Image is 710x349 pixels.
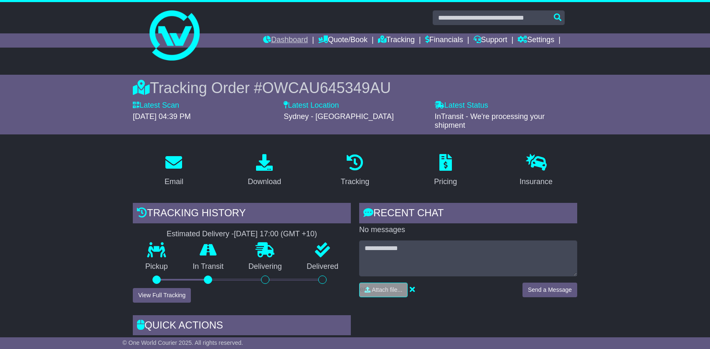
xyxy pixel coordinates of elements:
p: Pickup [133,262,180,271]
p: Delivered [294,262,351,271]
span: © One World Courier 2025. All rights reserved. [122,339,243,346]
a: Support [474,33,507,48]
a: Financials [425,33,463,48]
span: InTransit - We're processing your shipment [435,112,545,130]
a: Insurance [514,151,558,190]
a: Dashboard [263,33,308,48]
button: Send a Message [522,283,577,297]
div: [DATE] 17:00 (GMT +10) [234,230,317,239]
p: Delivering [236,262,294,271]
p: In Transit [180,262,236,271]
div: Quick Actions [133,315,351,338]
a: Tracking [378,33,415,48]
a: Tracking [335,151,375,190]
div: Tracking Order # [133,79,577,97]
a: Quote/Book [318,33,368,48]
label: Latest Status [435,101,488,110]
a: Settings [517,33,554,48]
a: Email [159,151,189,190]
div: Estimated Delivery - [133,230,351,239]
div: Download [248,176,281,187]
div: Tracking [341,176,369,187]
a: Pricing [429,151,462,190]
label: Latest Location [284,101,339,110]
div: RECENT CHAT [359,203,577,225]
div: Pricing [434,176,457,187]
span: Sydney - [GEOGRAPHIC_DATA] [284,112,393,121]
div: Tracking history [133,203,351,225]
div: Email [165,176,183,187]
div: Insurance [520,176,553,187]
p: No messages [359,225,577,235]
button: View Full Tracking [133,288,191,303]
a: Download [242,151,287,190]
span: [DATE] 04:39 PM [133,112,191,121]
span: OWCAU645349AU [262,79,391,96]
label: Latest Scan [133,101,179,110]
